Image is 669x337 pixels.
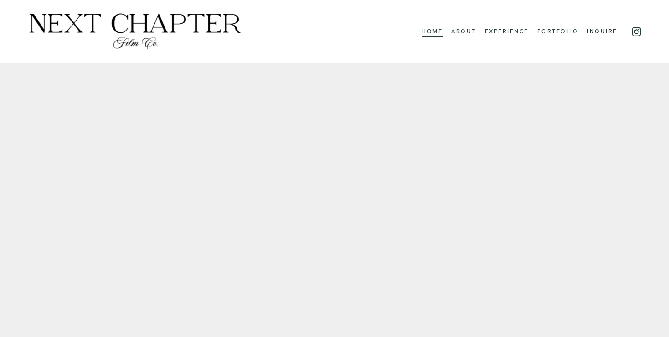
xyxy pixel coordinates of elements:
a: Portfolio [537,26,578,37]
a: Home [422,26,443,37]
a: Instagram [631,26,642,37]
a: About [451,26,476,37]
a: Experience [485,26,529,37]
img: Next Chapter Film Co. [27,12,243,51]
a: Inquire [587,26,617,37]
